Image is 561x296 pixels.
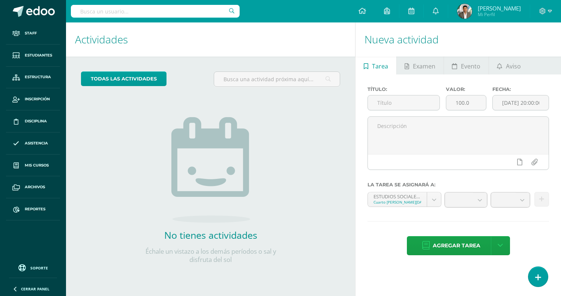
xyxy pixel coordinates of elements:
[364,22,552,57] h1: Nueva actividad
[457,4,472,19] img: 341803f27e08dd26eb2f05462dd2ab6d.png
[433,237,480,255] span: Agregar tarea
[71,5,240,18] input: Busca un usuario...
[9,262,57,272] a: Soporte
[25,206,45,212] span: Reportes
[6,22,60,45] a: Staff
[489,57,529,74] a: Aviso
[136,229,286,241] h2: No tienes actividades
[25,30,37,36] span: Staff
[6,132,60,155] a: Asistencia
[397,57,444,74] a: Examen
[30,265,48,271] span: Soporte
[6,155,60,177] a: Mis cursos
[6,110,60,132] a: Disciplina
[6,198,60,220] a: Reportes
[214,72,340,86] input: Busca una actividad próxima aquí...
[367,182,549,187] label: La tarea se asignará a:
[25,162,49,168] span: Mis cursos
[136,247,286,264] p: Échale un vistazo a los demás períodos o sal y disfruta del sol
[6,67,60,89] a: Estructura
[21,286,49,292] span: Cerrar panel
[25,140,48,146] span: Asistencia
[25,118,47,124] span: Disciplina
[446,95,486,110] input: Puntos máximos
[444,57,489,74] a: Evento
[373,192,421,199] div: ESTUDIOS SOCIALES 'A'
[413,57,435,75] span: Examen
[368,192,441,207] a: ESTUDIOS SOCIALES 'A'Cuarto [PERSON_NAME][DATE]
[372,57,388,75] span: Tarea
[6,176,60,198] a: Archivos
[367,86,439,92] label: Título:
[506,57,521,75] span: Aviso
[373,199,421,205] div: Cuarto [PERSON_NAME][DATE]
[478,11,521,18] span: Mi Perfil
[368,95,439,110] input: Título
[355,57,396,74] a: Tarea
[75,22,346,57] h1: Actividades
[461,57,480,75] span: Evento
[25,52,52,58] span: Estudiantes
[81,71,166,86] a: todas las Actividades
[171,117,250,223] img: no_activities.png
[25,184,45,190] span: Archivos
[478,4,521,12] span: [PERSON_NAME]
[25,96,50,102] span: Inscripción
[25,74,51,80] span: Estructura
[6,88,60,110] a: Inscripción
[493,95,549,110] input: Fecha de entrega
[492,86,549,92] label: Fecha:
[446,86,487,92] label: Valor:
[6,45,60,67] a: Estudiantes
